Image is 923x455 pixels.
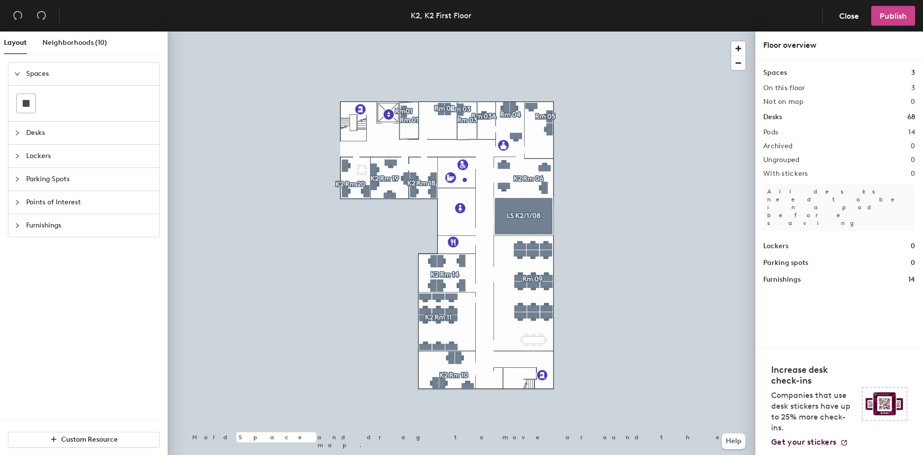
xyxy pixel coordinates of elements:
[26,168,153,191] span: Parking Spots
[8,6,28,26] button: Undo (⌘ + Z)
[32,6,51,26] button: Redo (⌘ + ⇧ + Z)
[911,241,915,252] h1: 0
[907,112,915,123] h1: 68
[911,170,915,178] h2: 0
[61,435,118,444] span: Custom Resource
[763,170,808,178] h2: With stickers
[771,437,836,447] span: Get your stickers
[42,38,107,47] span: Neighborhoods (10)
[771,390,856,433] p: Companies that use desk stickers have up to 25% more check-ins.
[911,98,915,106] h2: 0
[763,184,915,231] p: All desks need to be in a pod before saving
[763,84,805,92] h2: On this floor
[911,67,915,78] h1: 3
[14,153,20,159] span: collapsed
[911,156,915,164] h2: 0
[8,432,160,448] button: Custom Resource
[880,11,907,21] span: Publish
[908,129,915,136] h2: 14
[871,6,915,26] button: Publish
[908,274,915,285] h1: 14
[911,84,915,92] h2: 3
[763,142,792,150] h2: Archived
[26,145,153,167] span: Lockers
[26,191,153,214] span: Points of Interest
[14,176,20,182] span: collapsed
[26,214,153,237] span: Furnishings
[839,11,859,21] span: Close
[14,223,20,228] span: collapsed
[763,241,788,252] h1: Lockers
[862,387,907,421] img: Sticker logo
[763,274,801,285] h1: Furnishings
[763,258,808,268] h1: Parking spots
[763,156,800,164] h2: Ungrouped
[911,142,915,150] h2: 0
[763,129,778,136] h2: Pods
[13,10,23,20] span: undo
[911,258,915,268] h1: 0
[763,39,915,51] div: Floor overview
[763,112,782,123] h1: Desks
[26,122,153,144] span: Desks
[14,71,20,77] span: expanded
[14,130,20,136] span: collapsed
[411,9,471,22] div: K2, K2 First Floor
[14,199,20,205] span: collapsed
[26,63,153,85] span: Spaces
[771,364,856,386] h4: Increase desk check-ins
[722,433,745,449] button: Help
[831,6,867,26] button: Close
[4,38,27,47] span: Layout
[763,98,803,106] h2: Not on map
[771,437,848,447] a: Get your stickers
[763,67,787,78] h1: Spaces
